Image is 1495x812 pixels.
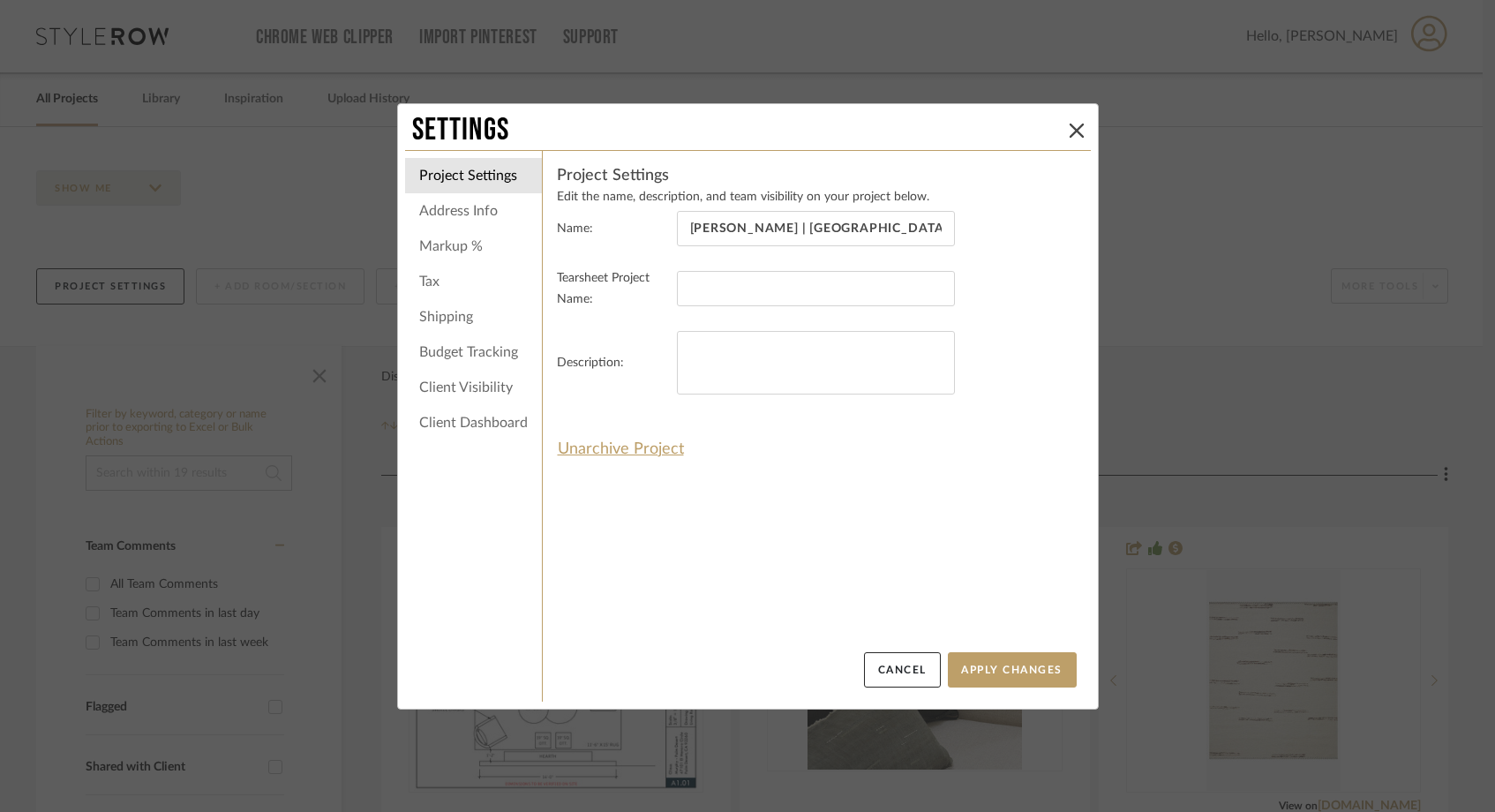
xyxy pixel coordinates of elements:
[948,652,1077,688] button: Apply Changes
[557,165,1077,186] h4: Project Settings
[405,193,542,229] li: Address Info
[557,434,685,464] button: Unarchive Project
[405,229,542,264] li: Markup %
[405,370,542,405] li: Client Visibility
[864,652,941,688] button: Cancel
[557,218,670,239] label: Name:
[405,335,542,370] li: Budget Tracking
[557,190,1077,204] p: Edit the name, description, and team visibility on your project below.
[405,299,542,335] li: Shipping
[412,111,1063,150] div: Settings
[557,267,670,310] label: Tearsheet Project Name:
[405,405,542,440] li: Client Dashboard
[405,264,542,299] li: Tax
[405,158,542,193] li: Project Settings
[557,352,670,373] label: Description:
